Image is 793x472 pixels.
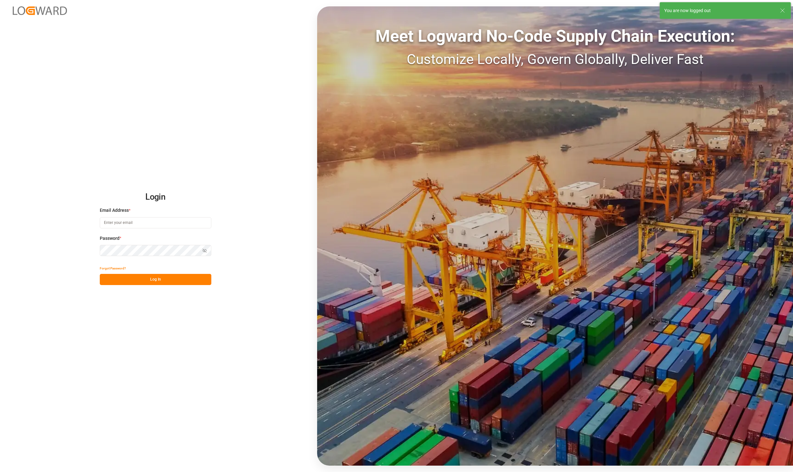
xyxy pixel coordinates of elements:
[13,6,67,15] img: Logward_new_orange.png
[100,235,120,242] span: Password
[100,187,211,207] h2: Login
[317,24,793,49] div: Meet Logward No-Code Supply Chain Execution:
[317,49,793,70] div: Customize Locally, Govern Globally, Deliver Fast
[100,263,126,274] button: Forgot Password?
[664,7,774,14] div: You are now logged out
[100,217,211,228] input: Enter your email
[100,274,211,285] button: Log In
[100,207,129,214] span: Email Address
